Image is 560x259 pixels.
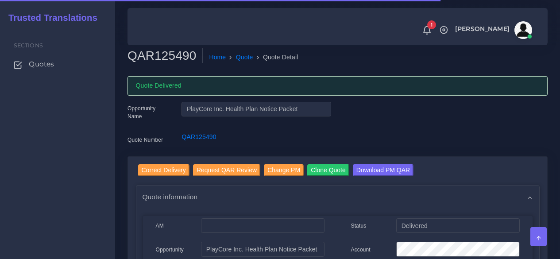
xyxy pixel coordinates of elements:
label: Opportunity Name [127,104,168,120]
input: Change PM [264,164,304,176]
div: Quote Delivered [127,76,548,96]
a: QAR125490 [182,133,216,140]
span: Quotes [29,59,54,69]
input: Download PM QAR [353,164,413,176]
a: Quotes [7,55,108,73]
div: Quote information [136,186,539,208]
span: Sections [14,42,43,49]
a: [PERSON_NAME]avatar [451,21,535,39]
label: Quote Number [127,136,163,144]
a: 1 [419,25,435,35]
a: Quote [236,53,253,62]
label: Account [351,246,371,254]
input: Clone Quote [307,164,349,176]
span: Quote information [143,192,198,202]
img: avatar [514,21,532,39]
h2: QAR125490 [127,48,203,63]
label: AM [156,222,164,230]
h2: Trusted Translations [2,12,97,23]
li: Quote Detail [253,53,298,62]
label: Status [351,222,367,230]
label: Opportunity [156,246,184,254]
input: Correct Delivery [138,164,189,176]
span: [PERSON_NAME] [455,26,510,32]
a: Trusted Translations [2,11,97,25]
a: Home [209,53,226,62]
span: 1 [427,20,436,29]
input: Request QAR Review [193,164,260,176]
